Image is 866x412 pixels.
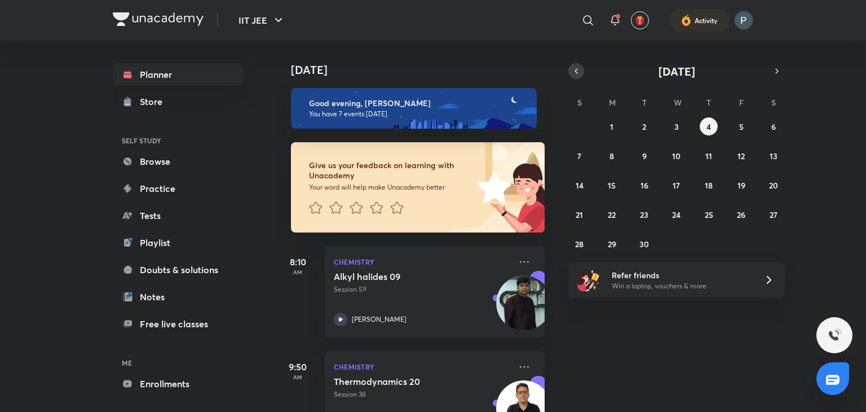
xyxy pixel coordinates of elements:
[113,286,244,308] a: Notes
[705,209,713,220] abbr: September 25, 2025
[113,353,244,372] h6: ME
[571,176,589,194] button: September 14, 2025
[737,151,745,161] abbr: September 12, 2025
[640,209,648,220] abbr: September 23, 2025
[608,209,616,220] abbr: September 22, 2025
[737,209,745,220] abbr: September 26, 2025
[603,176,621,194] button: September 15, 2025
[672,209,681,220] abbr: September 24, 2025
[113,12,204,29] a: Company Logo
[631,11,649,29] button: avatar
[765,117,783,135] button: September 6, 2025
[771,121,776,132] abbr: September 6, 2025
[765,176,783,194] button: September 20, 2025
[603,205,621,223] button: September 22, 2025
[635,147,653,165] button: September 9, 2025
[765,205,783,223] button: September 27, 2025
[642,121,646,132] abbr: September 2, 2025
[700,147,718,165] button: September 11, 2025
[700,117,718,135] button: September 4, 2025
[275,269,320,275] p: AM
[828,328,841,342] img: ttu
[732,117,750,135] button: September 5, 2025
[732,176,750,194] button: September 19, 2025
[113,231,244,254] a: Playlist
[635,235,653,253] button: September 30, 2025
[705,151,712,161] abbr: September 11, 2025
[113,313,244,335] a: Free live classes
[571,147,589,165] button: September 7, 2025
[334,376,474,387] h5: Thermodynamics 20
[668,176,686,194] button: September 17, 2025
[668,147,686,165] button: September 10, 2025
[770,151,777,161] abbr: September 13, 2025
[584,63,769,79] button: [DATE]
[737,180,745,191] abbr: September 19, 2025
[113,372,244,395] a: Enrollments
[571,235,589,253] button: September 28, 2025
[681,14,691,27] img: activity
[576,180,584,191] abbr: September 14, 2025
[113,150,244,173] a: Browse
[770,209,777,220] abbr: September 27, 2025
[113,204,244,227] a: Tests
[668,117,686,135] button: September 3, 2025
[739,97,744,108] abbr: Friday
[672,151,681,161] abbr: September 10, 2025
[603,117,621,135] button: September 1, 2025
[232,9,292,32] button: IIT JEE
[275,374,320,380] p: AM
[113,90,244,113] a: Store
[639,239,649,249] abbr: September 30, 2025
[334,255,511,269] p: Chemistry
[577,97,582,108] abbr: Sunday
[771,97,776,108] abbr: Saturday
[705,180,713,191] abbr: September 18, 2025
[674,121,679,132] abbr: September 3, 2025
[608,180,616,191] abbr: September 15, 2025
[113,258,244,281] a: Doubts & solutions
[739,121,744,132] abbr: September 5, 2025
[334,389,511,400] p: Session 38
[635,205,653,223] button: September 23, 2025
[612,269,750,281] h6: Refer friends
[608,239,616,249] abbr: September 29, 2025
[635,176,653,194] button: September 16, 2025
[659,64,695,79] span: [DATE]
[113,177,244,200] a: Practice
[571,205,589,223] button: September 21, 2025
[642,151,647,161] abbr: September 9, 2025
[765,147,783,165] button: September 13, 2025
[706,97,711,108] abbr: Thursday
[674,97,682,108] abbr: Wednesday
[734,11,753,30] img: Payal Kumari
[612,281,750,291] p: Win a laptop, vouchers & more
[603,147,621,165] button: September 8, 2025
[635,117,653,135] button: September 2, 2025
[668,205,686,223] button: September 24, 2025
[706,121,711,132] abbr: September 4, 2025
[769,180,778,191] abbr: September 20, 2025
[577,151,581,161] abbr: September 7, 2025
[577,269,600,291] img: referral
[732,147,750,165] button: September 12, 2025
[635,15,645,25] img: avatar
[291,88,537,129] img: evening
[334,360,511,374] p: Chemistry
[309,183,474,192] p: Your word will help make Unacademy better
[642,97,647,108] abbr: Tuesday
[309,160,474,181] h6: Give us your feedback on learning with Unacademy
[575,239,584,249] abbr: September 28, 2025
[309,109,527,119] p: You have 7 events [DATE]
[334,271,474,282] h5: Alkyl halides 09
[609,151,614,161] abbr: September 8, 2025
[609,97,616,108] abbr: Monday
[140,95,169,108] div: Store
[576,209,583,220] abbr: September 21, 2025
[275,360,320,374] h5: 9:50
[113,63,244,86] a: Planner
[673,180,680,191] abbr: September 17, 2025
[352,314,407,325] p: [PERSON_NAME]
[640,180,648,191] abbr: September 16, 2025
[291,63,556,77] h4: [DATE]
